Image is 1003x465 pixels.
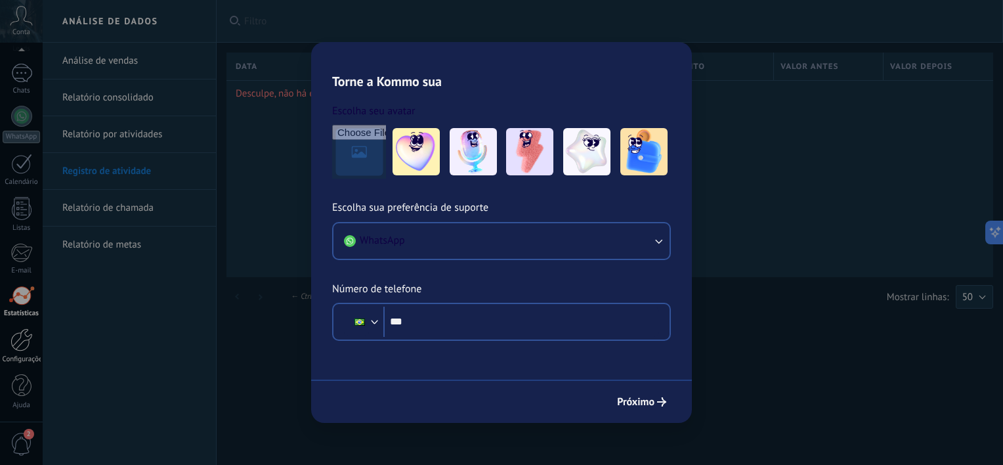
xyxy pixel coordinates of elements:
[332,102,416,120] span: Escolha seu avatar
[617,397,654,407] span: Próximo
[360,234,405,247] span: WhatsApp
[333,223,670,259] button: WhatsApp
[332,281,421,298] span: Número de telefone
[563,128,610,175] img: -4.jpeg
[506,128,553,175] img: -3.jpeg
[611,391,672,413] button: Próximo
[450,128,497,175] img: -2.jpeg
[620,128,668,175] img: -5.jpeg
[332,200,488,217] span: Escolha sua preferência de suporte
[393,128,440,175] img: -1.jpeg
[311,42,692,89] h2: Torne a Kommo sua
[344,308,369,336] div: Brazil: + 55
